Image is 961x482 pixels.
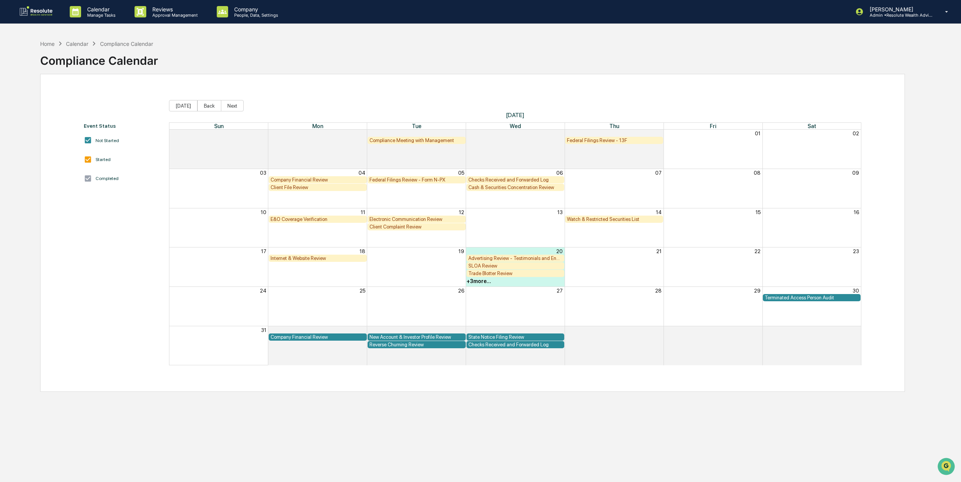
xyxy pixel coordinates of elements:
button: [DATE] [169,100,197,111]
button: 07 [655,170,662,176]
p: Admin • Resolute Wealth Advisor [864,13,934,18]
div: Federal Filings Review - Form N-PX [369,177,464,183]
button: 14 [656,209,662,215]
img: logo [18,6,55,18]
a: Powered byPylon [53,128,92,135]
button: 13 [557,209,563,215]
div: Company Financial Review [271,177,365,183]
div: Compliance Meeting with Management [369,138,464,143]
div: Terminated Access Person Audit [765,295,859,300]
span: Attestations [63,96,94,103]
div: Electronic Communication Review [369,216,464,222]
button: 25 [360,288,365,294]
p: Company [228,6,282,13]
div: New Account & Investor Profile Review [369,334,464,340]
button: 23 [853,248,859,254]
div: Start new chat [26,58,124,66]
button: 05 [754,327,761,333]
div: Compliance Calendar [40,48,158,67]
div: 🖐️ [8,97,14,103]
span: Data Lookup [15,110,48,118]
div: Checks Received and Forwarded Log [468,342,563,347]
button: 16 [854,209,859,215]
button: 22 [754,248,761,254]
iframe: Open customer support [937,457,957,477]
a: 🖐️Preclearance [5,93,52,106]
a: 🗄️Attestations [52,93,97,106]
span: Sat [808,123,816,129]
div: Federal Filings Review - 13F [567,138,661,143]
div: Home [40,41,55,47]
div: Client File Review [271,185,365,190]
p: [PERSON_NAME] [864,6,934,13]
div: Checks Received and Forwarded Log [468,177,563,183]
p: How can we help? [8,16,138,28]
button: 28 [655,288,662,294]
span: Mon [312,123,323,129]
button: 03 [260,170,266,176]
button: 21 [656,248,662,254]
div: Event Status [84,123,161,129]
button: Next [221,100,244,111]
div: Month View [169,122,861,365]
div: Client Complaint Review [369,224,464,230]
span: Fri [710,123,716,129]
button: 15 [756,209,761,215]
p: People, Data, Settings [228,13,282,18]
span: Sun [214,123,224,129]
div: + 3 more... [466,278,491,284]
div: Started [95,157,111,162]
button: 06 [853,327,859,333]
button: 30 [556,130,563,136]
button: 29 [458,130,464,136]
button: 12 [459,209,464,215]
button: 18 [360,248,365,254]
div: Calendar [66,41,88,47]
button: 04 [655,327,662,333]
div: State Notice Filing Review [468,334,563,340]
button: 31 [261,327,266,333]
button: 02 [853,130,859,136]
button: Back [197,100,221,111]
div: Compliance Calendar [100,41,153,47]
span: Wed [510,123,521,129]
div: Cash & Securities Concentration Review [468,185,563,190]
span: Pylon [75,129,92,135]
button: 04 [358,170,365,176]
button: 17 [261,248,266,254]
button: 10 [261,209,266,215]
div: SLOA Review [468,263,563,269]
p: Manage Tasks [81,13,119,18]
div: Internet & Website Review [271,255,365,261]
button: 27 [557,288,563,294]
div: E&O Coverage Verification [271,216,365,222]
span: Preclearance [15,96,49,103]
p: Calendar [81,6,119,13]
div: Trade Blotter Review [468,271,563,276]
div: Not Started [95,138,119,143]
div: 🗄️ [55,97,61,103]
button: 05 [458,170,464,176]
div: Watch & Restricted Securities List [567,216,661,222]
button: 28 [359,130,365,136]
button: 31 [656,130,662,136]
p: Reviews [146,6,202,13]
button: 09 [852,170,859,176]
img: 1746055101610-c473b297-6a78-478c-a979-82029cc54cd1 [8,58,21,72]
a: 🔎Data Lookup [5,107,51,121]
div: Completed [95,176,119,181]
button: 27 [260,130,266,136]
div: Company Financial Review [271,334,365,340]
button: 02 [458,327,464,333]
div: Reverse Churning Review [369,342,464,347]
button: 24 [260,288,266,294]
input: Clear [20,35,125,43]
button: 01 [755,130,761,136]
button: 11 [361,209,365,215]
button: 29 [754,288,761,294]
button: Start new chat [129,61,138,70]
button: 26 [458,288,464,294]
button: 20 [556,248,563,254]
